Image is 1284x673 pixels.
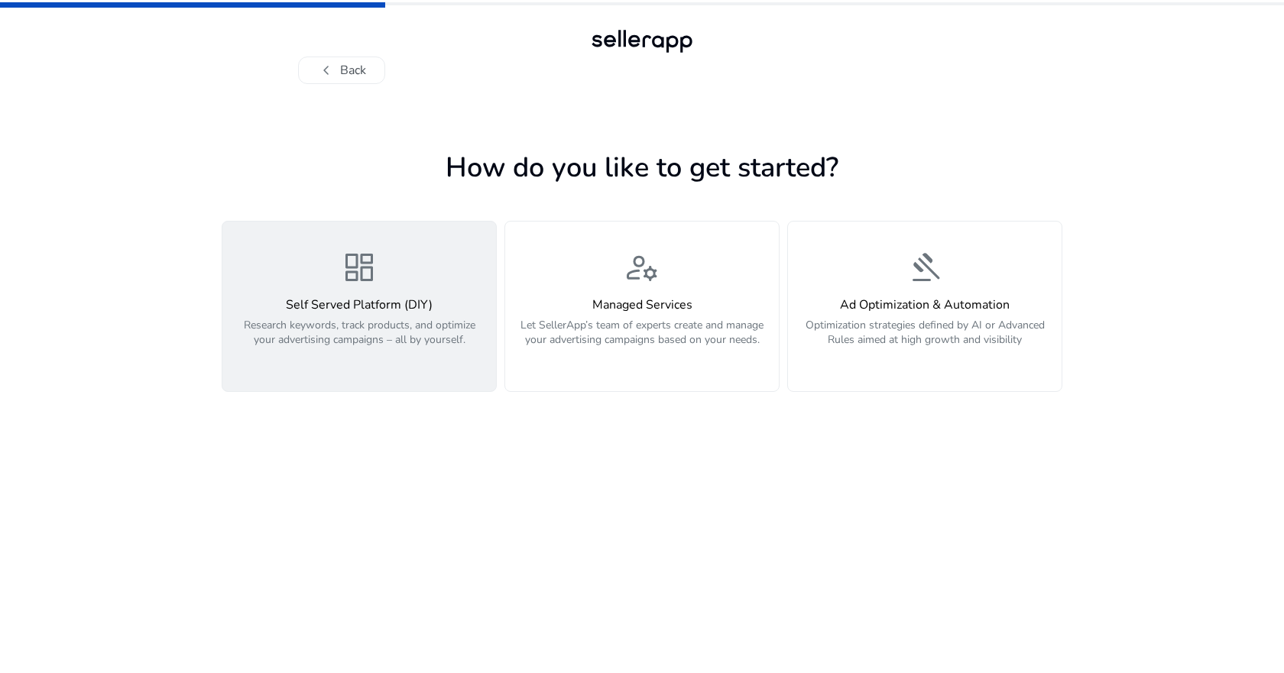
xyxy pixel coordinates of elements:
[624,249,660,286] span: manage_accounts
[906,249,943,286] span: gavel
[514,318,770,364] p: Let SellerApp’s team of experts create and manage your advertising campaigns based on your needs.
[514,298,770,312] h4: Managed Services
[232,318,487,364] p: Research keywords, track products, and optimize your advertising campaigns – all by yourself.
[797,318,1052,364] p: Optimization strategies defined by AI or Advanced Rules aimed at high growth and visibility
[341,249,378,286] span: dashboard
[222,151,1062,184] h1: How do you like to get started?
[317,61,336,79] span: chevron_left
[232,298,487,312] h4: Self Served Platform (DIY)
[222,221,497,392] button: dashboardSelf Served Platform (DIY)Research keywords, track products, and optimize your advertisi...
[504,221,780,392] button: manage_accountsManaged ServicesLet SellerApp’s team of experts create and manage your advertising...
[797,298,1052,312] h4: Ad Optimization & Automation
[298,57,385,84] button: chevron_leftBack
[787,221,1062,392] button: gavelAd Optimization & AutomationOptimization strategies defined by AI or Advanced Rules aimed at...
